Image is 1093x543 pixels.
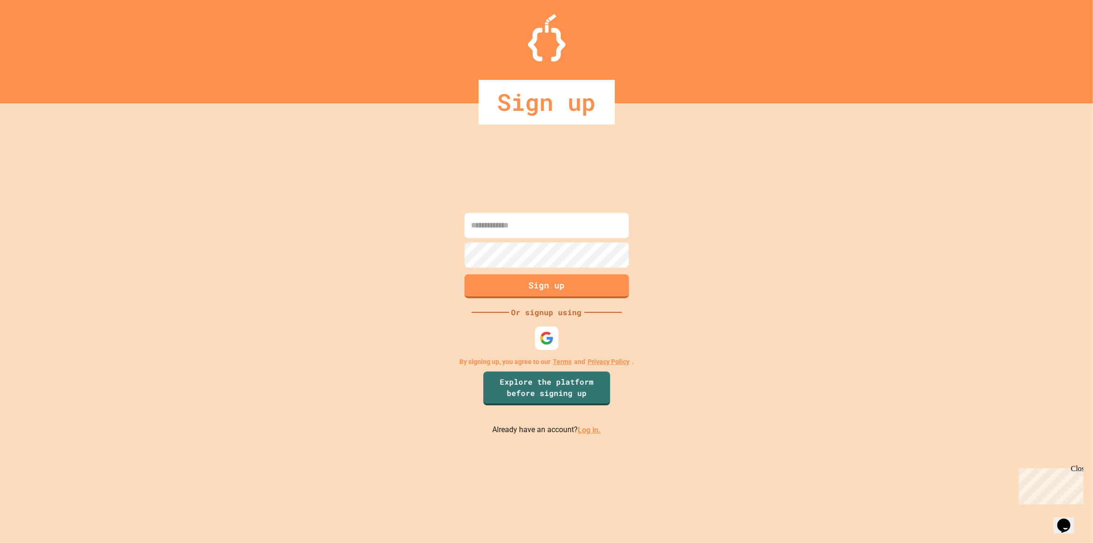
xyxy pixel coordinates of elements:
a: Terms [553,357,572,367]
button: Sign up [465,274,629,298]
div: Chat with us now!Close [4,4,65,60]
iframe: chat widget [1054,505,1084,534]
a: Privacy Policy [588,357,629,367]
p: Already have an account? [492,424,601,436]
div: Sign up [479,80,615,124]
a: Explore the platform before signing up [483,372,610,405]
div: Or signup using [509,307,584,318]
img: google-icon.svg [540,331,554,345]
iframe: chat widget [1015,465,1084,504]
a: Log in. [578,426,601,434]
p: By signing up, you agree to our and . [459,357,634,367]
img: Logo.svg [528,14,566,62]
